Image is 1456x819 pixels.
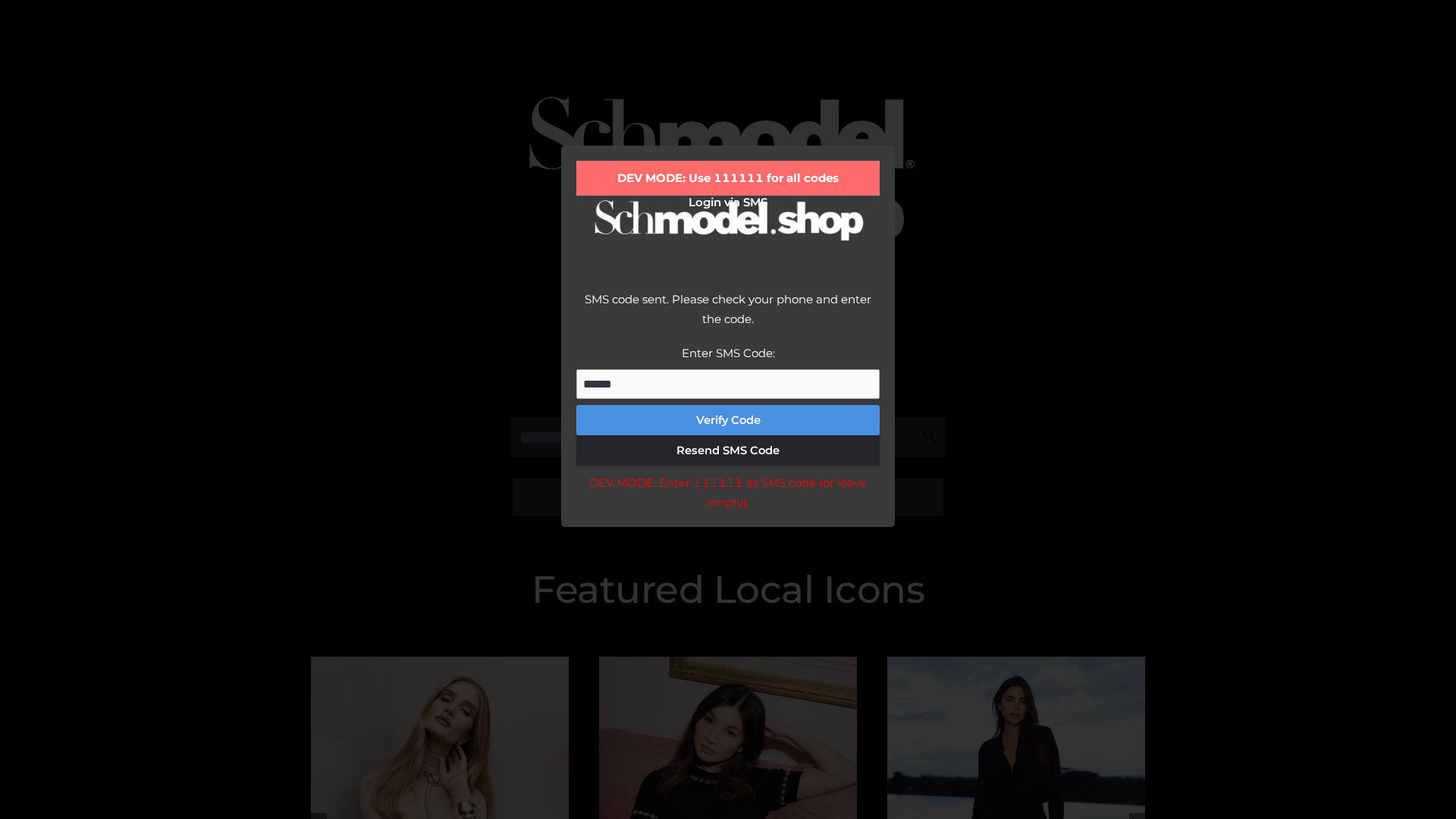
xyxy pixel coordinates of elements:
[576,405,880,435] button: Verify Code
[576,473,880,512] div: DEV MODE: Enter 111111 as SMS code (or leave empty).
[576,290,880,344] div: SMS code sent. Please check your phone and enter the code.
[576,196,880,209] h2: Login via SMS
[576,161,880,196] div: DEV MODE: Use 111111 for all codes
[682,346,775,360] label: Enter SMS Code:
[576,435,880,466] button: Resend SMS Code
